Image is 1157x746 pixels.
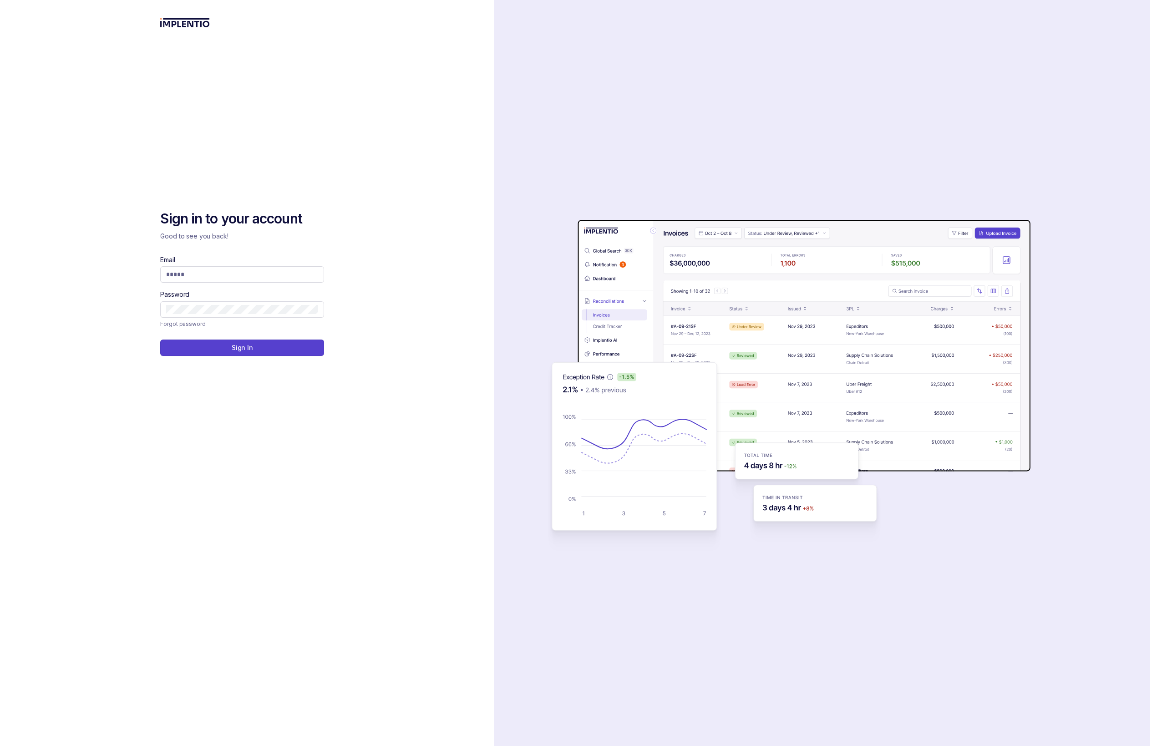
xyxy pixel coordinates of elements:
[160,210,324,228] h2: Sign in to your account
[160,232,324,241] p: Good to see you back!
[160,320,205,329] a: Link Forgot password
[160,320,205,329] p: Forgot password
[160,255,175,264] label: Email
[160,290,189,299] label: Password
[232,343,253,352] p: Sign In
[160,340,324,356] button: Sign In
[519,191,1034,555] img: signin-background.svg
[160,18,210,27] img: logo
